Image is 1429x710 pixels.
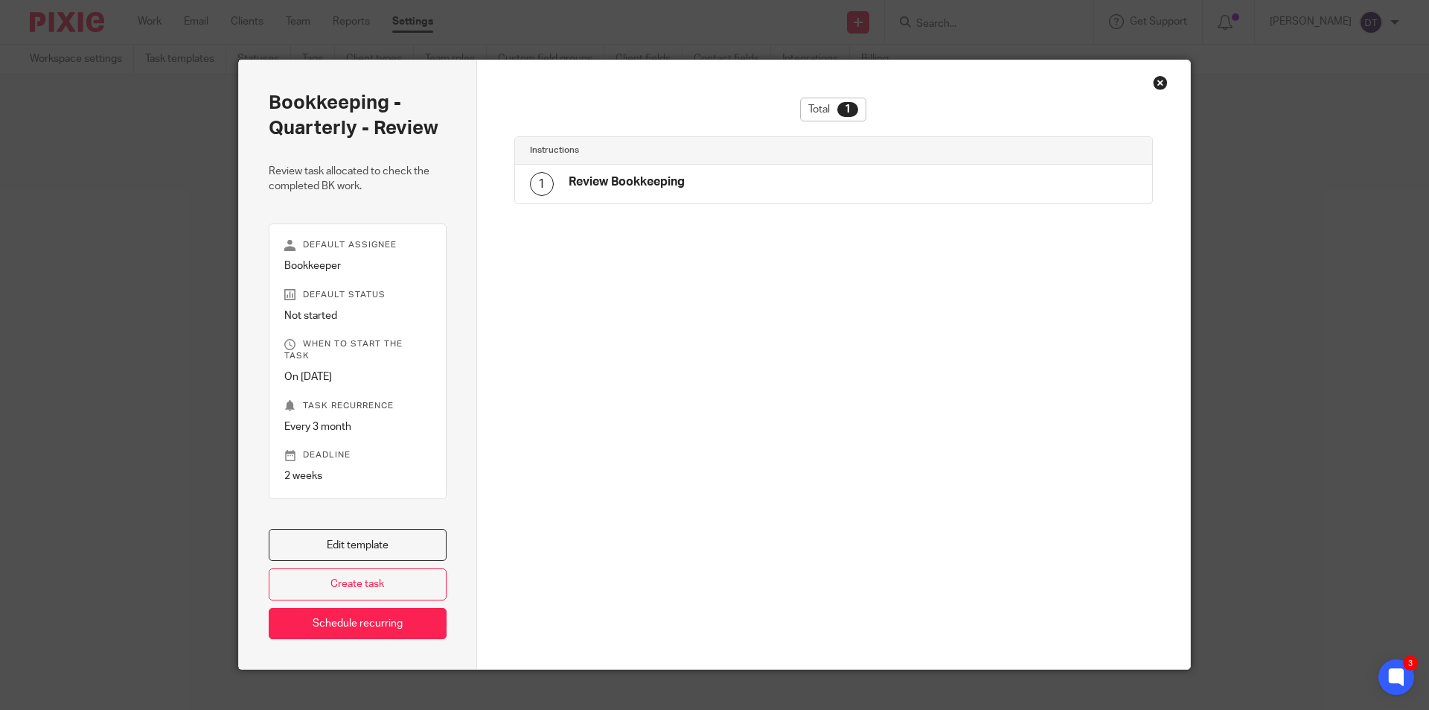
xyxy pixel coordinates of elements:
[1403,656,1418,671] div: 3
[284,289,431,301] p: Default status
[284,449,431,461] p: Deadline
[284,370,431,384] p: On [DATE]
[530,145,834,156] h4: Instructions
[284,400,431,412] p: Task recurrence
[284,239,431,251] p: Default assignee
[284,259,431,273] p: Bookkeeper
[569,174,685,190] h4: Review Bookkeeping
[269,608,447,640] a: Schedule recurring
[269,529,447,561] a: Edit template
[284,308,431,323] p: Not started
[530,172,554,196] div: 1
[284,469,431,484] p: 2 weeks
[837,102,858,117] div: 1
[269,164,447,194] p: Review task allocated to check the completed BK work.
[284,338,431,362] p: When to start the task
[1153,75,1168,90] div: Close this dialog window
[269,90,447,142] h2: Bookkeeping - Quarterly - Review
[284,419,431,434] p: Every 3 month
[269,568,447,600] a: Create task
[800,98,866,121] div: Total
